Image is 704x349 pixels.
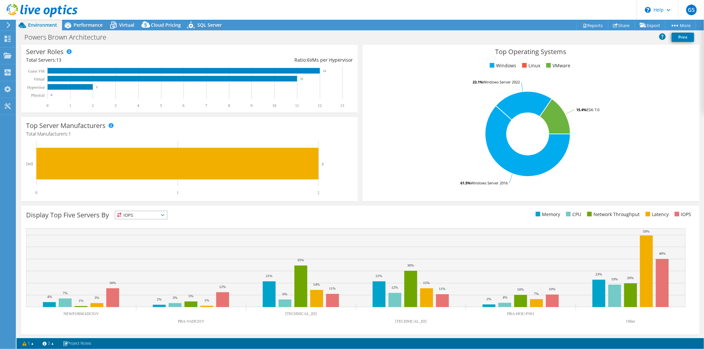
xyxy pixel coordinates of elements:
[673,211,691,218] li: IOPS
[56,57,61,63] span: 13
[395,319,427,324] text: [TECHNICAL_ID]
[151,22,181,28] span: Cloud Pricing
[297,258,304,262] text: 35%
[173,296,178,300] text: 3%
[26,130,353,138] h4: Total Manufacturers:
[109,281,116,285] text: 16%
[483,79,520,84] tspan: Windows Server 2022
[564,211,581,218] li: CPU
[63,311,99,316] text: NEWFORMADC01V
[251,103,252,108] text: 9
[507,311,535,316] text: PBA-HOU-FS01
[503,295,508,299] text: 4%
[611,277,618,281] text: 19%
[197,22,222,28] span: SQL Server
[645,7,651,13] svg: \n
[58,339,96,348] a: Project Notes
[307,57,310,63] span: 6
[283,292,287,296] text: 6%
[27,85,45,90] text: Hypervisor
[219,285,226,289] text: 12%
[473,79,483,84] tspan: 23.1%
[51,93,52,97] text: 0
[300,77,303,80] text: 11
[340,103,344,108] text: 13
[38,339,58,348] a: 2
[26,122,106,129] h3: Top Server Manufacturers
[534,292,539,296] text: 7%
[119,22,134,28] span: Virtual
[471,180,508,185] tspan: Windows Server 2016
[686,5,697,15] span: GS
[295,103,299,108] text: 11
[94,296,99,300] text: 3%
[322,162,324,166] text: 2
[391,285,398,289] text: 12%
[367,48,694,55] h3: Top Operating Systems
[115,211,167,219] span: IOPS
[34,77,45,81] text: Virtual
[313,282,320,286] text: 14%
[26,56,189,64] div: Total Servers:
[517,287,524,291] text: 10%
[439,287,446,291] text: 11%
[407,263,414,267] text: 30%
[587,107,599,112] tspan: ESXi 7.0
[323,69,326,73] text: 12
[157,297,162,301] text: 2%
[272,103,276,108] text: 10
[92,103,94,108] text: 2
[534,211,560,218] li: Memory
[576,107,587,112] tspan: 15.4%
[318,103,322,108] text: 12
[665,20,696,30] a: More
[626,319,635,324] text: Other
[205,103,207,108] text: 7
[115,103,117,108] text: 3
[586,211,640,218] li: Network Throughput
[178,319,205,324] text: PBA-VADC01V
[160,103,162,108] text: 5
[31,93,45,98] text: Physical
[659,251,666,255] text: 40%
[595,272,602,276] text: 23%
[96,85,98,89] text: 2
[47,295,52,299] text: 4%
[643,229,650,233] text: 59%
[35,190,37,195] text: 0
[635,20,665,30] a: Export
[18,339,38,348] a: 1
[460,180,471,185] tspan: 61.5%
[68,131,71,137] span: 1
[183,103,184,108] text: 6
[188,294,193,298] text: 5%
[47,103,49,108] text: 0
[285,311,317,316] text: [TECHNICAL_ID]
[486,297,491,301] text: 2%
[63,291,68,295] text: 7%
[21,34,117,41] h1: Powers Brown Architecture
[189,56,353,64] div: Ratio: VMs per Hypervisor
[644,211,669,218] li: Latency
[376,274,382,278] text: 21%
[228,103,230,108] text: 8
[672,33,694,42] a: Print
[74,22,103,28] span: Performance
[329,286,336,290] text: 11%
[137,103,139,108] text: 4
[28,69,45,74] text: Guest VM
[423,281,430,285] text: 15%
[577,20,608,30] a: Reports
[545,62,570,69] li: VMware
[26,48,64,55] h3: Server Roles
[520,62,540,69] li: Linux
[204,298,209,302] text: 1%
[26,162,33,166] text: Dell
[69,103,71,108] text: 1
[627,276,634,280] text: 20%
[79,299,84,302] text: 1%
[608,20,635,30] a: Share
[549,287,555,291] text: 10%
[177,190,179,195] text: 1
[28,22,57,28] span: Environment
